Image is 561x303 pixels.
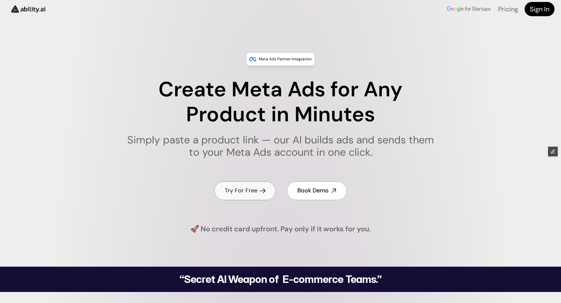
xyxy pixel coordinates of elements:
button: Edit Framer Content [548,147,558,156]
a: Pricing [498,5,518,13]
a: Book Demo [287,181,347,200]
h4: 🚀 No credit card upfront. Pay only if it works for you. [190,224,371,234]
h1: Create Meta Ads for Any Product in Minutes [123,77,438,127]
p: Meta Ads Partner Integration [259,56,312,62]
h2: “Secret AI Weapon of E-commerce Teams.” [163,274,398,285]
h4: Book Demo [297,187,329,195]
a: Try For Free [214,181,276,200]
h4: Try For Free [225,187,257,195]
a: Sign In [525,2,555,16]
h1: Simply paste a product link — our AI builds ads and sends them to your Meta Ads account in one cl... [123,134,438,159]
h4: Sign In [530,5,549,14]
